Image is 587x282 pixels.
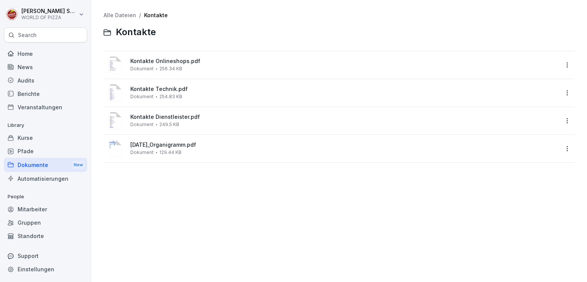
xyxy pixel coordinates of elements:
span: Dokument [130,94,154,99]
span: [DATE]_Organigramm.pdf [130,142,559,148]
div: Dokumente [4,158,87,172]
span: Dokument [130,122,154,127]
span: Kontakte Technik.pdf [130,86,559,92]
p: [PERSON_NAME] Seraphim [21,8,77,15]
span: 249.5 KB [159,122,179,127]
a: Automatisierungen [4,172,87,185]
span: / [139,12,141,19]
span: 129.44 KB [159,150,182,155]
p: WORLD OF PIZZA [21,15,77,20]
a: Gruppen [4,216,87,229]
a: Berichte [4,87,87,100]
a: Standorte [4,229,87,243]
span: Dokument [130,66,154,71]
p: People [4,191,87,203]
div: Support [4,249,87,263]
span: Kontakte Dienstleister.pdf [130,114,559,120]
a: Home [4,47,87,60]
a: Pfade [4,144,87,158]
a: Kurse [4,131,87,144]
a: Mitarbeiter [4,203,87,216]
span: Dokument [130,150,154,155]
a: News [4,60,87,74]
a: Alle Dateien [104,12,136,18]
span: Kontakte [116,27,156,38]
span: 254.83 KB [159,94,182,99]
p: Search [18,31,37,39]
span: Kontakte Onlineshops.pdf [130,58,559,65]
a: DokumenteNew [4,158,87,172]
span: 256.34 KB [159,66,182,71]
a: Audits [4,74,87,87]
div: New [72,160,85,169]
a: Kontakte [144,12,168,18]
a: Einstellungen [4,263,87,276]
p: Library [4,119,87,131]
a: Veranstaltungen [4,100,87,114]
